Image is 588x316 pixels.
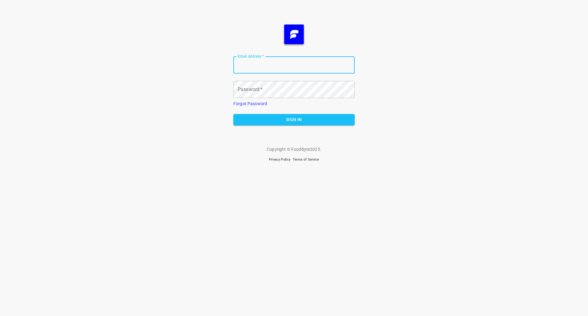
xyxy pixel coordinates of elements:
[267,146,321,152] p: Copyright © FoodByte 2025 .
[233,114,355,125] button: Sign In
[238,116,350,124] span: Sign In
[293,158,319,162] a: Terms of Service
[269,158,290,162] a: Privacy Policy
[233,101,267,106] a: Forgot Password
[284,25,304,44] img: FB_Logo_Reversed_RGB_Icon.895fbf61.png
